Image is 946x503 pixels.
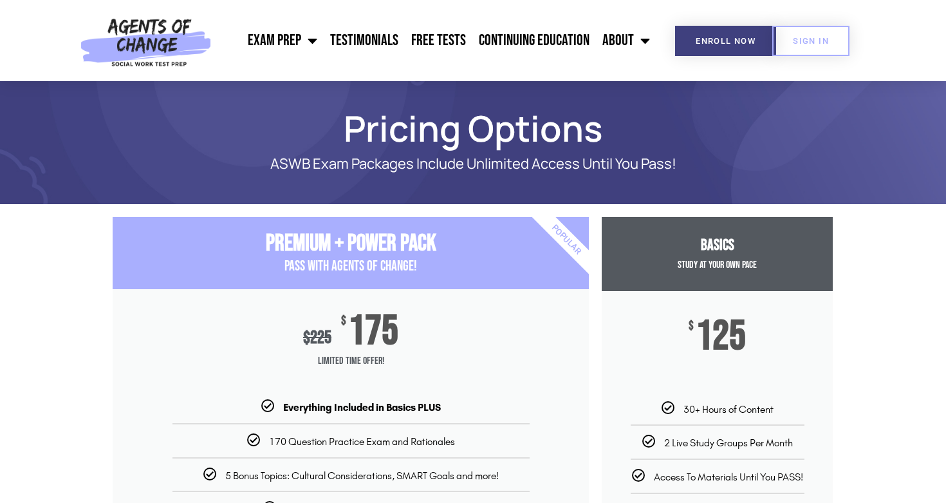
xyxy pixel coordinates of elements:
[158,156,788,172] p: ASWB Exam Packages Include Unlimited Access Until You Pass!
[696,37,756,45] span: Enroll Now
[348,315,398,348] span: 175
[602,236,833,255] h3: Basics
[678,259,757,271] span: Study at your Own Pace
[218,24,656,57] nav: Menu
[664,437,793,449] span: 2 Live Study Groups Per Month
[772,26,849,56] a: SIGN IN
[303,327,331,348] div: 225
[596,24,656,57] a: About
[324,24,405,57] a: Testimonials
[269,435,455,448] span: 170 Question Practice Exam and Rationales
[106,113,840,143] h1: Pricing Options
[689,320,694,333] span: $
[241,24,324,57] a: Exam Prep
[472,24,596,57] a: Continuing Education
[793,37,829,45] span: SIGN IN
[113,348,589,374] span: Limited Time Offer!
[284,258,417,275] span: PASS with AGENTS OF CHANGE!
[225,470,499,482] span: 5 Bonus Topics: Cultural Considerations, SMART Goals and more!
[303,327,310,348] span: $
[675,26,776,56] a: Enroll Now
[283,401,441,413] b: Everything Included in Basics PLUS
[341,315,346,328] span: $
[683,403,774,415] span: 30+ Hours of Content
[492,166,641,314] div: Popular
[696,320,746,354] span: 125
[113,230,589,258] h3: Premium + Power Pack
[654,471,803,483] span: Access To Materials Until You PASS!
[405,24,472,57] a: Free Tests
